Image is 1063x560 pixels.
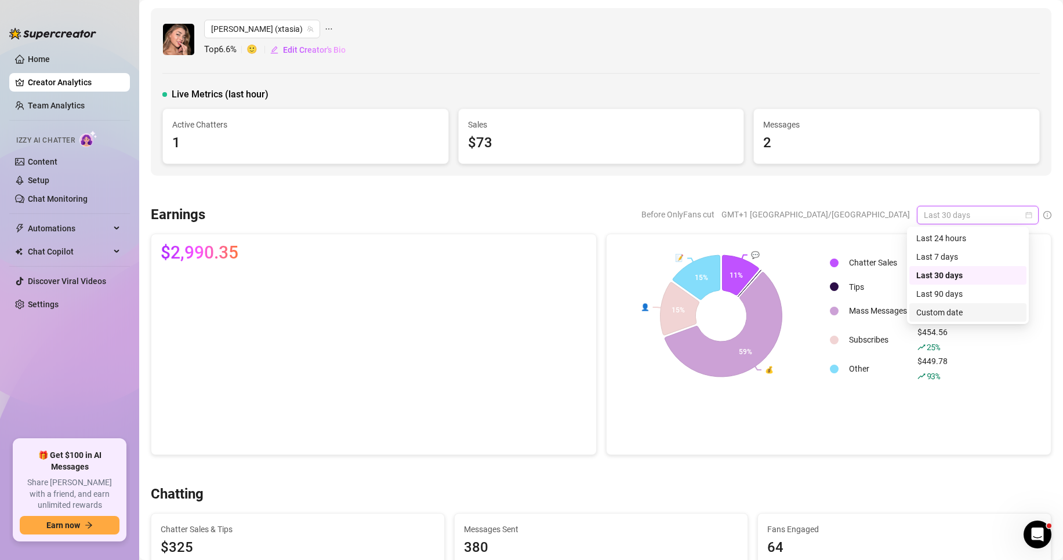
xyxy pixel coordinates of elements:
span: Share [PERSON_NAME] with a friend, and earn unlimited rewards [20,477,119,511]
div: Custom date [916,306,1020,319]
td: Mass Messages [844,297,912,325]
div: $449.78 [917,355,954,383]
span: rise [917,343,926,351]
span: Messages [763,118,1030,131]
span: rise [917,372,926,380]
td: Other [844,355,912,383]
span: $2,990.35 [161,243,238,262]
a: Home [28,54,50,64]
span: Sales [468,118,735,131]
span: Last 30 days [924,206,1032,224]
span: 🙂 [246,43,270,57]
div: 380 [464,537,738,559]
div: Last 30 days [916,269,1020,282]
div: 64 [767,537,1042,559]
button: Edit Creator's Bio [270,41,346,59]
div: Last 24 hours [909,229,1026,248]
div: Last 90 days [909,285,1026,303]
div: Last 7 days [909,248,1026,266]
text: 💰 [764,365,773,374]
span: Chat Copilot [28,242,110,261]
text: 👤 [640,303,649,311]
span: Before OnlyFans cut [641,206,714,223]
div: $454.56 [917,326,954,354]
a: Content [28,157,57,166]
span: Automations [28,219,110,238]
text: 📝 [675,253,684,262]
div: Last 90 days [916,288,1020,300]
span: thunderbolt [15,224,24,233]
a: Chat Monitoring [28,194,88,203]
span: Chatter Sales & Tips [161,523,435,536]
div: Last 30 days [909,266,1026,285]
td: Subscribes [844,326,912,354]
span: edit [270,46,278,54]
span: 93 % [927,370,940,381]
img: AI Chatter [79,130,97,147]
h3: Earnings [151,206,205,224]
span: Fans Engaged [767,523,1042,536]
div: $73 [468,132,735,154]
img: Anastasia [163,24,194,55]
img: Chat Copilot [15,248,23,256]
span: Anastasia (xtasia) [211,20,313,38]
span: Live Metrics (last hour) [172,88,269,101]
span: Active Chatters [172,118,439,131]
span: Messages Sent [464,523,738,536]
iframe: Intercom live chat [1024,521,1051,548]
td: Tips [844,278,912,296]
span: arrow-right [85,521,93,529]
span: calendar [1025,212,1032,219]
a: Creator Analytics [28,73,121,92]
a: Settings [28,300,59,309]
text: 💬 [750,250,759,259]
span: Top 6.6 % [204,43,246,57]
span: Earn now [46,521,80,530]
a: Discover Viral Videos [28,277,106,286]
span: $325 [161,537,435,559]
span: team [307,26,314,32]
span: GMT+1 [GEOGRAPHIC_DATA]/[GEOGRAPHIC_DATA] [721,206,910,223]
a: Setup [28,176,49,185]
td: Chatter Sales [844,249,912,277]
img: logo-BBDzfeDw.svg [9,28,96,39]
button: Earn nowarrow-right [20,516,119,534]
div: Custom date [909,303,1026,322]
a: Team Analytics [28,101,85,110]
div: 1 [172,132,439,154]
div: Last 7 days [916,250,1020,263]
span: 🎁 Get $100 in AI Messages [20,450,119,472]
span: ellipsis [325,20,333,38]
h3: Chatting [151,485,204,504]
div: Last 24 hours [916,232,1020,245]
span: Edit Creator's Bio [283,45,346,54]
span: Izzy AI Chatter [16,135,75,146]
span: 25 % [927,341,940,352]
div: 2 [763,132,1030,154]
span: info-circle [1043,211,1051,219]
